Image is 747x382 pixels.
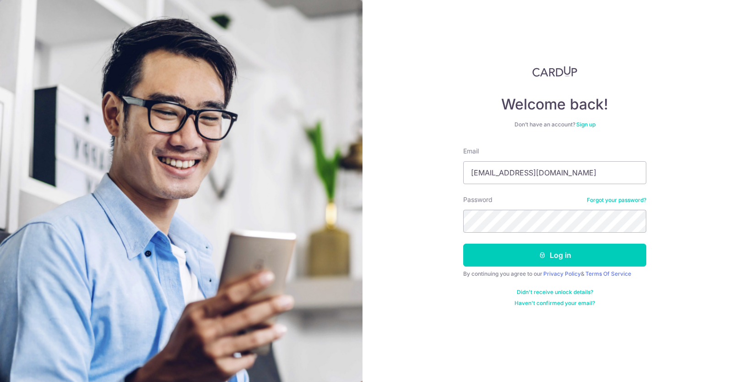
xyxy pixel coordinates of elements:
[532,66,577,77] img: CardUp Logo
[585,270,631,277] a: Terms Of Service
[463,195,493,204] label: Password
[463,270,646,278] div: By continuing you agree to our &
[514,300,595,307] a: Haven't confirmed your email?
[543,270,581,277] a: Privacy Policy
[463,121,646,128] div: Don’t have an account?
[463,244,646,267] button: Log in
[463,147,479,156] label: Email
[463,161,646,184] input: Enter your Email
[576,121,595,128] a: Sign up
[587,196,646,204] a: Forgot your password?
[517,289,593,296] a: Didn't receive unlock details?
[463,95,646,114] h4: Welcome back!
